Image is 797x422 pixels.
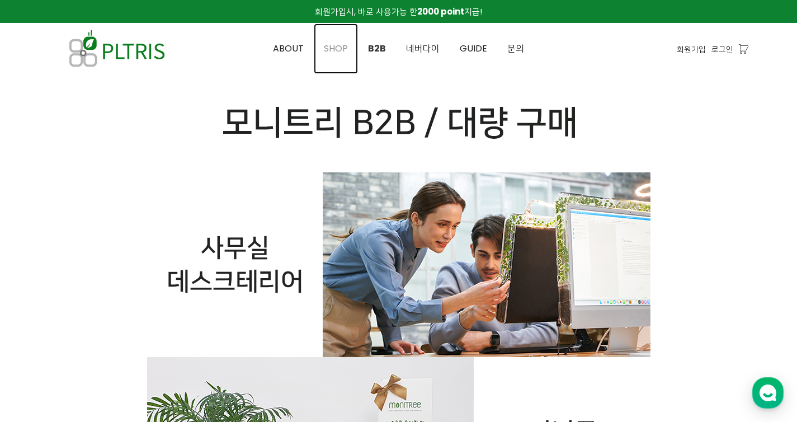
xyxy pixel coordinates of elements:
[324,42,348,55] span: SHOP
[314,24,358,74] a: SHOP
[173,346,186,355] span: 설정
[273,42,304,55] span: ABOUT
[35,346,42,355] span: 홈
[677,43,706,55] a: 회원가입
[74,329,144,357] a: 대화
[417,6,464,17] strong: 2000 point
[368,42,386,55] span: B2B
[507,42,524,55] span: 문의
[450,24,497,74] a: GUIDE
[358,24,396,74] a: B2B
[406,42,440,55] span: 네버다이
[263,24,314,74] a: ABOUT
[315,6,482,17] span: 회원가입시, 바로 사용가능 한 지급!
[497,24,534,74] a: 문의
[460,42,487,55] span: GUIDE
[102,346,116,355] span: 대화
[3,329,74,357] a: 홈
[396,24,450,74] a: 네버다이
[711,43,733,55] a: 로그인
[144,329,215,357] a: 설정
